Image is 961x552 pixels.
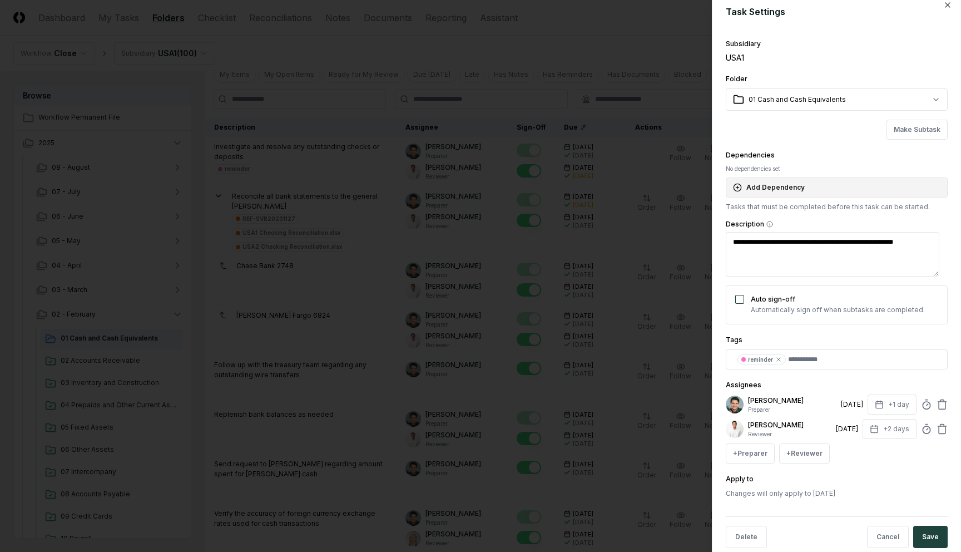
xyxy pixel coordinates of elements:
p: Tasks that must be completed before this task can be started. [726,202,948,212]
div: [DATE] [836,424,858,434]
label: Tags [726,336,742,344]
p: Changes will only apply to [DATE] [726,489,948,499]
div: USA1 [726,52,948,63]
button: Make Subtask [886,120,948,140]
button: Cancel [867,526,909,548]
p: Automatically sign off when subtasks are completed. [751,305,925,315]
button: +Reviewer [779,443,830,464]
p: Reviewer [748,430,831,438]
p: [PERSON_NAME] [748,420,831,430]
label: Auto sign-off [751,295,795,303]
div: Subsidiary [726,41,948,47]
button: Add Dependency [726,178,948,198]
p: [PERSON_NAME] [748,396,836,406]
label: Dependencies [726,151,775,159]
h2: Task Settings [726,5,948,18]
button: Save [913,526,948,548]
div: [DATE] [841,400,863,410]
label: Apply to [726,475,754,483]
button: Delete [726,526,767,548]
div: No dependencies set [726,165,948,173]
label: Description [726,221,948,228]
label: Assignees [726,381,761,389]
div: reminder [748,356,782,364]
button: +1 day [868,395,917,415]
p: Preparer [748,406,836,414]
label: Folder [726,75,747,83]
button: Description [766,221,773,228]
button: +Preparer [726,443,775,464]
img: d09822cc-9b6d-4858-8d66-9570c114c672_b0bc35f1-fa8e-4ccc-bc23-b02c2d8c2b72.png [726,420,744,438]
img: d09822cc-9b6d-4858-8d66-9570c114c672_298d096e-1de5-4289-afae-be4cc58aa7ae.png [726,396,744,413]
button: +2 days [863,419,917,439]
